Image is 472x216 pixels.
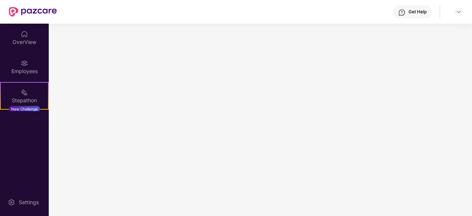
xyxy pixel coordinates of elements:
[1,97,48,104] div: Stepathon
[17,199,41,206] div: Settings
[9,106,40,112] div: New Challenge
[456,9,462,15] img: svg+xml;base64,PHN2ZyBpZD0iRHJvcGRvd24tMzJ4MzIiIHhtbG5zPSJodHRwOi8vd3d3LnczLm9yZy8yMDAwL3N2ZyIgd2...
[398,9,406,16] img: svg+xml;base64,PHN2ZyBpZD0iSGVscC0zMngzMiIgeG1sbnM9Imh0dHA6Ly93d3cudzMub3JnLzIwMDAvc3ZnIiB3aWR0aD...
[21,30,28,38] img: svg+xml;base64,PHN2ZyBpZD0iSG9tZSIgeG1sbnM9Imh0dHA6Ly93d3cudzMub3JnLzIwMDAvc3ZnIiB3aWR0aD0iMjAiIG...
[408,9,427,15] div: Get Help
[9,7,57,17] img: New Pazcare Logo
[21,89,28,96] img: svg+xml;base64,PHN2ZyB4bWxucz0iaHR0cDovL3d3dy53My5vcmcvMjAwMC9zdmciIHdpZHRoPSIyMSIgaGVpZ2h0PSIyMC...
[21,59,28,67] img: svg+xml;base64,PHN2ZyBpZD0iRW1wbG95ZWVzIiB4bWxucz0iaHR0cDovL3d3dy53My5vcmcvMjAwMC9zdmciIHdpZHRoPS...
[8,199,15,206] img: svg+xml;base64,PHN2ZyBpZD0iU2V0dGluZy0yMHgyMCIgeG1sbnM9Imh0dHA6Ly93d3cudzMub3JnLzIwMDAvc3ZnIiB3aW...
